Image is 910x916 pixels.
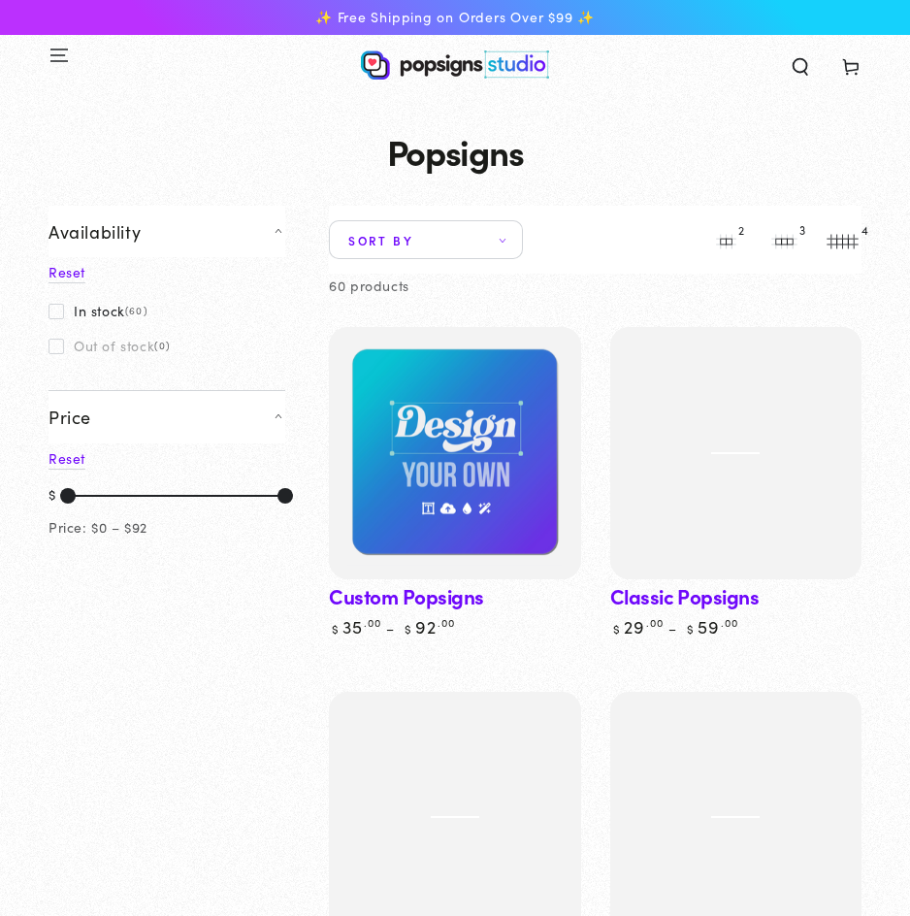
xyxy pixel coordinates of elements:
[49,406,91,428] span: Price
[764,220,803,259] button: 3
[49,220,141,243] span: Availability
[154,340,170,351] span: (0)
[49,482,56,509] div: $
[610,582,760,611] a: Classic Popsigns
[49,338,170,353] label: Out of stock
[610,614,664,638] bdi: 29
[402,614,455,638] bdi: 92
[775,44,826,86] summary: Search our site
[405,620,412,637] span: $
[49,515,147,540] div: Price: $0 – $92
[329,274,409,298] p: 60 products
[687,620,695,637] span: $
[49,132,861,171] h1: Popsigns
[49,303,147,318] label: In stock
[49,390,285,442] summary: Price
[610,327,861,578] a: Classic PopsignsClassic Popsigns
[34,44,84,86] summary: Menu
[364,615,381,630] sup: .00
[684,614,738,638] bdi: 59
[315,9,595,26] span: ✨ Free Shipping on Orders Over $99 ✨
[125,305,147,316] span: (60)
[49,448,85,470] a: Reset
[49,262,85,283] a: Reset
[329,220,523,259] summary: Sort by
[329,327,580,578] a: Custom PopsignsCustom Popsigns
[329,614,381,638] bdi: 35
[329,582,483,611] a: Custom Popsigns
[332,620,340,637] span: $
[613,620,621,637] span: $
[361,50,549,80] img: Popsigns Studio
[721,615,738,630] sup: .00
[438,615,455,630] sup: .00
[646,615,664,630] sup: .00
[706,220,745,259] button: 2
[49,206,285,257] summary: Availability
